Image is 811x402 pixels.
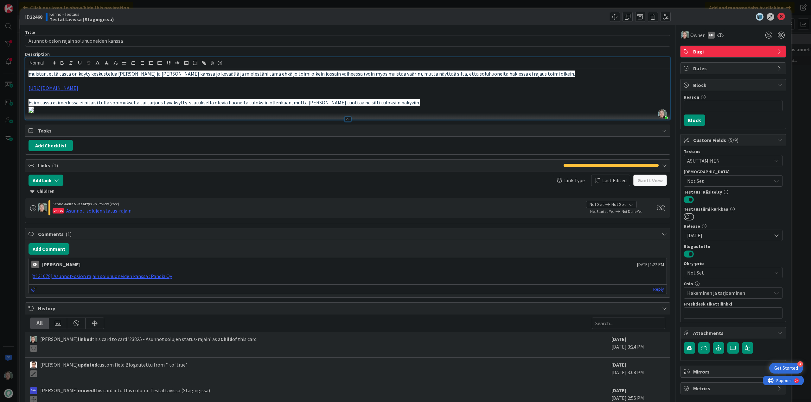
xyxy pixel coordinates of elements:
span: Kenno - Testaus [49,12,114,17]
div: [DATE] 3:08 PM [611,361,665,380]
div: Testaus [684,149,782,154]
b: updated [78,362,97,368]
span: Not Started Yet [590,209,614,214]
b: 22468 [30,14,42,20]
label: Reason [684,94,699,100]
img: VP [30,336,37,343]
div: KM [31,261,39,268]
div: [PERSON_NAME] [42,261,80,268]
b: [DATE] [611,336,626,342]
b: Testattavissa (Stagingissa) [49,17,114,22]
div: Ohry-prio [684,261,782,266]
img: SM [30,362,37,368]
span: Not Set [687,177,771,185]
a: Reply [653,285,664,293]
span: Block [693,81,774,89]
span: Dates [693,65,774,72]
img: VP [681,31,689,39]
span: Comments [38,230,659,238]
span: Last Edited [602,176,627,184]
div: Testaustiimi kurkkaa [684,207,782,211]
span: Not Set [590,201,604,208]
div: Get Started [774,365,798,371]
b: [DATE] [611,362,626,368]
span: ( 1 ) [66,231,72,237]
span: Owner [690,31,705,39]
img: VP [38,203,47,212]
span: ( 1 ) [52,162,58,169]
button: Add Checklist [29,140,73,151]
div: KM [708,32,715,39]
span: Bugi [693,48,774,55]
span: ( 5/9 ) [728,137,738,143]
span: [DATE] 1:22 PM [637,261,664,268]
a: [URL][DOMAIN_NAME] [29,85,78,91]
input: type card name here... [25,35,670,46]
div: Asunnot: solujen status-rajain [66,207,131,214]
button: Add Comment [29,243,69,255]
span: muistan, että tästä on käyty keskustelua [PERSON_NAME] ja [PERSON_NAME] kanssa jo keväällä ja mie... [29,71,575,77]
div: [DEMOGRAPHIC_DATA] [684,170,782,174]
span: Links [38,162,560,169]
span: Not Set [611,201,626,208]
div: Blogautettu [684,244,782,249]
span: [PERSON_NAME] this card to card '23825 - Asunnot solujen status-rajain' as a of this card [40,335,257,352]
button: Block [684,114,705,126]
span: Link Type [564,176,585,184]
div: Freshdesk tikettilinkki [684,302,782,306]
span: Custom Fields [693,136,774,144]
span: In Review (core) [94,201,119,206]
span: ID [25,13,42,21]
b: moved [78,387,94,393]
div: 9+ [32,3,35,8]
span: ASUTTAMINEN [687,157,771,164]
b: Kenno - Kehitys › [65,201,94,206]
img: RS [30,387,37,394]
input: Search... [592,318,665,329]
span: Support [13,1,29,9]
span: Tasks [38,127,659,134]
span: Not Set [687,268,768,277]
span: Esim tässä esimerkissä ei pitäisi tulla sopimuksella tai tarjous hyväksytty-statuksella olevia hu... [29,99,420,106]
div: Osio [684,281,782,286]
div: 23825 [53,208,64,213]
span: Attachments [693,329,774,337]
span: [DATE] [687,232,771,239]
span: History [38,305,659,312]
button: Add Link [29,175,63,186]
span: Not Done Yet [622,209,642,214]
img: 9FT6bpt8UMbYhJGmIPakgg7ttfXI8ltD.jpg [658,109,667,118]
span: Metrics [693,385,774,392]
div: Children [30,188,665,195]
div: Release [684,224,782,228]
span: Kenno › [53,201,65,206]
div: 4 [797,361,803,367]
label: Title [25,29,35,35]
div: All [30,318,49,329]
button: Last Edited [591,175,630,186]
div: Open Get Started checklist, remaining modules: 4 [769,363,803,374]
button: Gantt View [633,175,667,186]
a: [#131078] Asunnot-osion rajain soluhuoneiden kanssa : Pandia Oy [31,273,172,279]
img: attachment [29,108,34,113]
span: Hakeminen ja tarjoaminen [687,289,771,297]
span: Mirrors [693,368,774,375]
b: linked [78,336,92,342]
div: Testaus: Käsitelty [684,190,782,194]
b: [DATE] [611,387,626,393]
div: [DATE] 3:24 PM [611,335,665,354]
b: Child [220,336,232,342]
span: Description [25,51,50,57]
span: [PERSON_NAME] custom field Blogautettu from '' to 'true' [40,361,187,377]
